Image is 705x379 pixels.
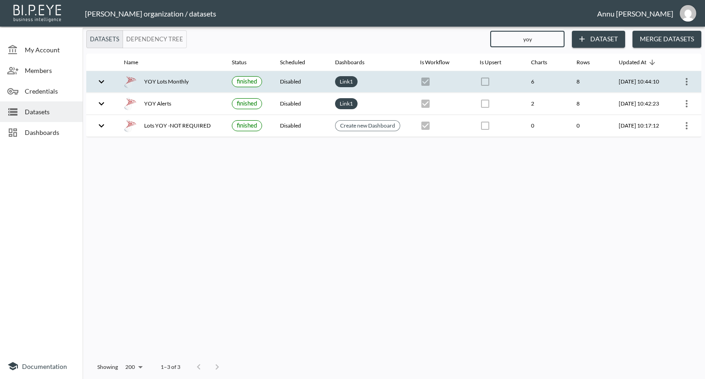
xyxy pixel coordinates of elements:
div: Charts [531,57,547,68]
div: Is Workflow [420,57,449,68]
th: {"type":{},"key":null,"ref":null,"props":{"disabled":true,"checked":false,"color":"primary","styl... [472,93,524,115]
th: {"type":{},"key":null,"ref":null,"props":{"disabled":true,"checked":true,"color":"primary","style... [413,93,472,115]
button: Dependency Tree [123,30,187,48]
th: {"type":"div","key":null,"ref":null,"props":{"style":{"display":"flex","flexWrap":"wrap","gap":6}... [328,93,413,115]
button: Datasets [86,30,123,48]
th: {"type":{},"key":null,"ref":null,"props":{"size":"small","label":{"type":{},"key":null,"ref":null... [224,115,272,137]
div: Create new Dashboard [335,120,400,131]
span: Status [232,57,258,68]
div: YOY Alerts [124,97,217,110]
button: expand row [94,74,109,89]
div: Updated At [619,57,646,68]
p: 1–3 of 3 [161,363,180,371]
input: Search datasets [490,28,565,50]
span: Credentials [25,86,75,96]
img: mssql icon [124,75,137,88]
div: YOY Lots Monthly [124,75,217,88]
th: {"type":{},"key":null,"ref":null,"props":{"disabled":true,"checked":true,"color":"primary","style... [413,115,472,137]
div: Status [232,57,246,68]
div: Lots YOY -NOT REQUIRED [124,119,217,132]
a: Link1 [338,76,355,87]
th: 6 [524,71,569,93]
th: 2025-08-29, 10:44:10 [611,71,670,93]
span: Charts [531,57,559,68]
div: Platform [86,30,187,48]
th: Disabled [273,93,328,115]
th: 2 [524,93,569,115]
span: Updated At [619,57,658,68]
th: {"type":"div","key":null,"ref":null,"props":{"style":{"display":"flex","gap":16,"alignItems":"cen... [117,71,224,93]
span: My Account [25,45,75,55]
th: {"type":{},"key":null,"ref":null,"props":{"size":"small","label":{"type":{},"key":null,"ref":null... [224,93,272,115]
th: {"type":"div","key":null,"ref":null,"props":{"style":{"display":"flex","gap":16,"alignItems":"cen... [117,93,224,115]
img: 30a3054078d7a396129f301891e268cf [680,5,696,22]
button: more [679,96,694,111]
button: expand row [94,96,109,111]
div: Link1 [335,76,358,87]
span: finished [237,78,257,85]
span: Dashboards [335,57,376,68]
th: 2025-08-29, 10:42:23 [611,93,670,115]
div: Dashboards [335,57,364,68]
th: Disabled [273,71,328,93]
div: Annu [PERSON_NAME] [597,9,673,18]
button: Merge Datasets [632,31,701,48]
img: mssql icon [124,119,137,132]
img: mssql icon [124,97,137,110]
th: 0 [524,115,569,137]
div: Link1 [335,98,358,109]
span: Dashboards [25,128,75,137]
div: Rows [576,57,590,68]
span: Documentation [22,362,67,370]
th: {"type":{},"key":null,"ref":null,"props":{"disabled":true,"checked":false,"color":"primary","styl... [472,115,524,137]
th: Disabled [273,115,328,137]
button: annu@mutualart.com [673,2,703,24]
a: Create new Dashboard [338,120,397,131]
th: {"type":{"isMobxInjector":true,"displayName":"inject-with-userStore-stripeStore-datasetsStore(Obj... [670,71,701,93]
span: finished [237,122,257,129]
th: {"type":{},"key":null,"ref":null,"props":{"disabled":true,"checked":true,"color":"primary","style... [413,71,472,93]
span: Rows [576,57,602,68]
div: Scheduled [280,57,305,68]
button: expand row [94,118,109,134]
div: [PERSON_NAME] organization / datasets [85,9,597,18]
th: {"type":"div","key":null,"ref":null,"props":{"style":{"display":"flex","gap":16,"alignItems":"cen... [117,115,224,137]
button: more [679,74,694,89]
th: {"type":{},"key":null,"ref":null,"props":{"size":"small","label":{"type":{},"key":null,"ref":null... [224,71,272,93]
th: 2025-08-21, 10:17:12 [611,115,670,137]
img: bipeye-logo [11,2,64,23]
a: Documentation [7,361,75,372]
span: Scheduled [280,57,317,68]
th: {"type":{"isMobxInjector":true,"displayName":"inject-with-userStore-stripeStore-datasetsStore(Obj... [670,93,701,115]
th: 8 [569,71,612,93]
span: Members [25,66,75,75]
th: {"type":{"isMobxInjector":true,"displayName":"inject-with-userStore-stripeStore-datasetsStore(Obj... [670,115,701,137]
span: Is Workflow [420,57,461,68]
th: 0 [569,115,612,137]
span: Is Upsert [480,57,513,68]
div: Name [124,57,138,68]
span: finished [237,100,257,107]
p: Showing [97,363,118,371]
span: Datasets [25,107,75,117]
div: 200 [122,361,146,373]
div: Is Upsert [480,57,501,68]
a: Link1 [338,98,355,109]
span: Name [124,57,150,68]
th: 8 [569,93,612,115]
button: Dataset [572,31,625,48]
th: {"type":"div","key":null,"ref":null,"props":{"style":{"display":"flex","flexWrap":"wrap","gap":6}... [328,71,413,93]
button: more [679,118,694,133]
th: {"type":{},"key":null,"ref":null,"props":{"size":"small","clickable":true,"style":{"background":"... [328,115,413,137]
th: {"type":{},"key":null,"ref":null,"props":{"disabled":true,"checked":false,"color":"primary","styl... [472,71,524,93]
